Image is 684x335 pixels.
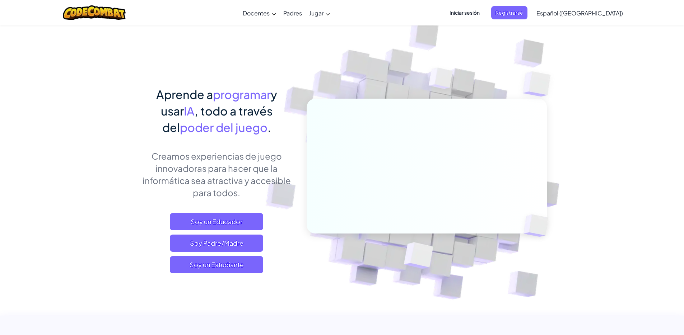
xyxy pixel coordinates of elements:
a: Soy Padre/Madre [170,235,263,252]
span: Aprende a [156,87,213,102]
a: Docentes [239,3,280,23]
button: Soy un Estudiante [170,256,263,273]
p: Creamos experiencias de juego innovadoras para hacer que la informática sea atractiva y accesible... [138,150,296,199]
span: , todo a través del [162,104,273,135]
img: Overlap cubes [508,54,571,114]
span: IA [184,104,195,118]
img: Overlap cubes [386,227,450,287]
span: poder del juego [180,120,267,135]
button: Registrarse [491,6,527,19]
a: Jugar [306,3,334,23]
button: Iniciar sesión [445,6,484,19]
a: Soy un Educador [170,213,263,230]
img: Overlap cubes [511,199,565,252]
span: programar [213,87,271,102]
img: CodeCombat logo [63,5,126,20]
span: Jugar [309,9,324,17]
a: Padres [280,3,306,23]
span: . [267,120,271,135]
span: Español ([GEOGRAPHIC_DATA]) [536,9,623,17]
img: Overlap cubes [415,53,467,107]
a: Español ([GEOGRAPHIC_DATA]) [533,3,627,23]
span: Docentes [243,9,270,17]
